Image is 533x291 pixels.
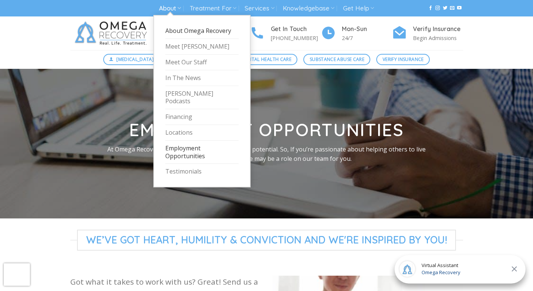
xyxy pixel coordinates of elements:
[116,56,154,63] span: [MEDICAL_DATA]
[283,1,334,15] a: Knowledgebase
[165,109,239,125] a: Financing
[242,56,291,63] span: Mental Health Care
[303,54,370,65] a: Substance Abuse Care
[428,6,433,11] a: Follow on Facebook
[392,24,463,43] a: Verify Insurance Begin Admissions
[165,164,239,179] a: Testimonials
[383,56,424,63] span: Verify Insurance
[271,34,321,42] p: [PHONE_NUMBER]
[343,1,374,15] a: Get Help
[435,6,440,11] a: Follow on Instagram
[77,230,456,251] span: We’ve Got Heart, Humility & Conviction and We're Inspired by You!
[165,70,239,86] a: In The News
[376,54,430,65] a: Verify Insurance
[165,141,239,164] a: Employment Opportunities
[70,16,154,50] img: Omega Recovery
[165,55,239,70] a: Meet Our Staff
[165,125,239,141] a: Locations
[342,24,392,34] h4: Mon-Sun
[450,6,454,11] a: Send us an email
[457,6,462,11] a: Follow on YouTube
[342,34,392,42] p: 24/7
[105,144,428,163] p: At Omega Recovery, we have a firm belief in human potential. So, If you’re passionate about helpi...
[250,24,321,43] a: Get In Touch [PHONE_NUMBER]
[236,54,297,65] a: Mental Health Care
[165,86,239,110] a: [PERSON_NAME] Podcasts
[159,1,181,15] a: About
[165,39,239,55] a: Meet [PERSON_NAME]
[413,34,463,42] p: Begin Admissions
[443,6,447,11] a: Follow on Twitter
[413,24,463,34] h4: Verify Insurance
[103,54,160,65] a: [MEDICAL_DATA]
[165,23,239,39] a: About Omega Recovery
[190,1,236,15] a: Treatment For
[129,119,404,141] strong: Employment opportunities
[245,1,274,15] a: Services
[310,56,364,63] span: Substance Abuse Care
[271,24,321,34] h4: Get In Touch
